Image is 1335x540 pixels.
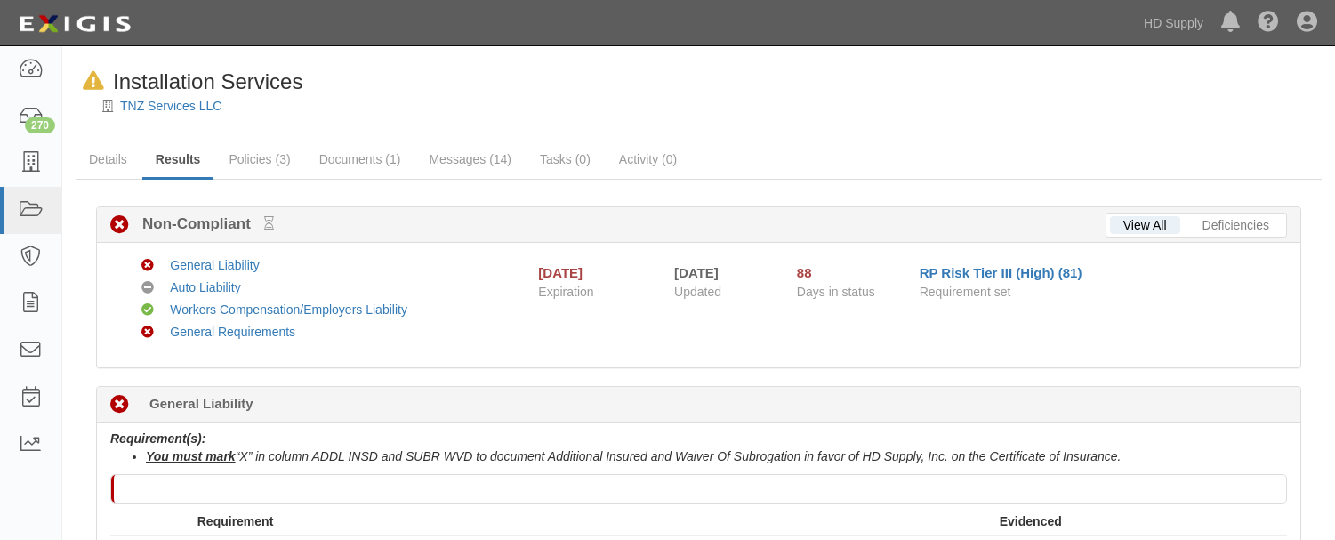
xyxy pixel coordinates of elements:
[110,396,129,415] i: Non-Compliant 88 days (since 06/19/2025)
[129,214,274,235] b: Non-Compliant
[76,141,141,177] a: Details
[1189,216,1283,234] a: Deficiencies
[197,514,274,528] strong: Requirement
[120,99,221,113] a: TNZ Services LLC
[83,72,104,91] i: In Default since 08/13/2025
[538,263,583,282] div: [DATE]
[1110,216,1180,234] a: View All
[538,283,661,301] span: Expiration
[149,394,253,413] b: General Liability
[606,141,690,177] a: Activity (0)
[415,141,525,177] a: Messages (14)
[920,265,1082,280] a: RP Risk Tier III (High) (81)
[141,326,154,339] i: Non-Compliant
[170,280,240,294] a: Auto Liability
[113,69,302,93] span: Installation Services
[141,282,154,294] i: No Coverage
[170,325,295,339] a: General Requirements
[141,260,154,272] i: Non-Compliant
[146,449,1121,463] i: “X” in column ADDL INSD and SUBR WVD to document Additional Insured and Waiver Of Subrogation in ...
[110,431,205,446] b: Requirement(s):
[76,67,302,97] div: Installation Services
[146,449,236,463] u: You must mark
[170,302,407,317] a: Workers Compensation/Employers Liability
[920,285,1011,299] span: Requirement set
[25,117,55,133] div: 270
[170,258,259,272] a: General Liability
[1135,5,1212,41] a: HD Supply
[141,304,154,317] i: Compliant
[264,216,274,230] small: Pending Review
[797,285,875,299] span: Days in status
[1258,12,1279,34] i: Help Center - Complianz
[1000,514,1062,528] strong: Evidenced
[674,285,721,299] span: Updated
[215,141,303,177] a: Policies (3)
[306,141,414,177] a: Documents (1)
[110,216,129,235] i: Non-Compliant
[13,8,136,40] img: logo-5460c22ac91f19d4615b14bd174203de0afe785f0fc80cf4dbbc73dc1793850b.png
[674,263,770,282] div: [DATE]
[142,141,214,180] a: Results
[797,263,906,282] div: Since 06/19/2025
[527,141,604,177] a: Tasks (0)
